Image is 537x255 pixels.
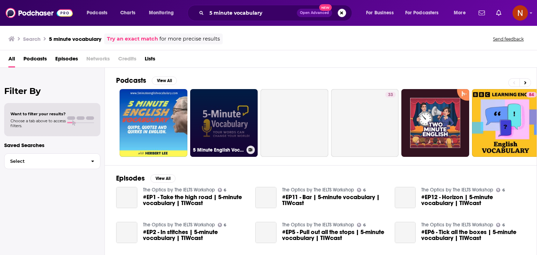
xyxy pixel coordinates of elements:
a: #EP5 - Pull out all the stops | 5-minute vocabulary | TIWcast [255,222,277,243]
h2: Episodes [116,174,145,183]
h3: 5 Minute English Vocabulary Show [193,147,244,153]
span: 6 [363,189,366,192]
span: For Business [366,8,394,18]
h2: Podcasts [116,76,146,85]
a: 6 [496,188,505,192]
a: The Optics by The IELTS Workshop [282,187,354,193]
a: Try an exact match [107,35,158,43]
span: 6 [502,189,505,192]
a: #EP12 - Horizon | 5-minute vocabulary | TIWcast [421,194,525,206]
h2: Filter By [4,86,100,96]
button: open menu [449,7,474,19]
a: 6 [218,188,227,192]
button: open menu [144,7,183,19]
span: 84 [529,92,534,99]
a: #EP2 - In stitches | 5-minute vocabulary | TIWcast [143,229,247,241]
span: Want to filter your results? [10,111,66,116]
a: #EP1 - Take the high road | 5-minute vocabulary | TIWcast [116,187,137,208]
span: 33 [388,92,393,99]
a: #EP5 - Pull out all the stops | 5-minute vocabulary | TIWcast [282,229,386,241]
span: More [454,8,466,18]
a: Podcasts [23,53,47,67]
a: The Optics by The IELTS Workshop [421,222,493,228]
div: Search podcasts, credits, & more... [194,5,359,21]
span: Podcasts [87,8,107,18]
button: open menu [361,7,402,19]
a: #EP1 - Take the high road | 5-minute vocabulary | TIWcast [143,194,247,206]
span: Credits [118,53,136,67]
a: Charts [116,7,139,19]
span: Choose a tab above to access filters. [10,118,66,128]
a: Show notifications dropdown [493,7,504,19]
a: Show notifications dropdown [476,7,488,19]
a: #EP11 - Bar | 5-minute vocabulary | TIWcast [255,187,277,208]
a: 33 [385,92,396,97]
span: for more precise results [159,35,220,43]
a: EpisodesView All [116,174,176,183]
h3: Search [23,36,41,42]
a: 84 [526,92,537,97]
img: Podchaser - Follow, Share and Rate Podcasts [6,6,73,20]
a: The Optics by The IELTS Workshop [143,222,215,228]
span: Networks [86,53,110,67]
img: User Profile [513,5,528,21]
a: 6 [496,223,505,227]
span: For Podcasters [405,8,439,18]
a: #EP6 - Tick all the boxes | 5-minute vocabulary | TIWcast [395,222,416,243]
a: All [8,53,15,67]
span: Logged in as AdelNBM [513,5,528,21]
span: Charts [120,8,135,18]
a: PodcastsView All [116,76,177,85]
button: Select [4,153,100,169]
input: Search podcasts, credits, & more... [207,7,297,19]
a: Lists [145,53,155,67]
a: Episodes [55,53,78,67]
span: 6 [363,224,366,227]
span: Open Advanced [300,11,329,15]
a: #EP12 - Horizon | 5-minute vocabulary | TIWcast [395,187,416,208]
span: 6 [224,224,226,227]
a: 6 [218,223,227,227]
a: The Optics by The IELTS Workshop [143,187,215,193]
a: The Optics by The IELTS Workshop [421,187,493,193]
p: Saved Searches [4,142,100,148]
button: Send feedback [491,36,526,42]
a: The Optics by The IELTS Workshop [282,222,354,228]
span: Select [5,159,85,163]
button: View All [152,76,177,85]
a: #EP6 - Tick all the boxes | 5-minute vocabulary | TIWcast [421,229,525,241]
span: New [319,4,332,11]
button: Show profile menu [513,5,528,21]
button: Open AdvancedNew [297,9,332,17]
a: #EP2 - In stitches | 5-minute vocabulary | TIWcast [116,222,137,243]
a: 6 [357,223,366,227]
span: Monitoring [149,8,174,18]
a: 6 [357,188,366,192]
button: View All [150,174,176,183]
button: open menu [401,7,449,19]
h3: 5 minute vocabulary [49,36,101,42]
a: 5 Minute English Vocabulary Show [190,89,258,157]
span: 6 [224,189,226,192]
a: 33 [331,89,399,157]
a: #EP11 - Bar | 5-minute vocabulary | TIWcast [282,194,386,206]
button: open menu [82,7,116,19]
span: 6 [502,224,505,227]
